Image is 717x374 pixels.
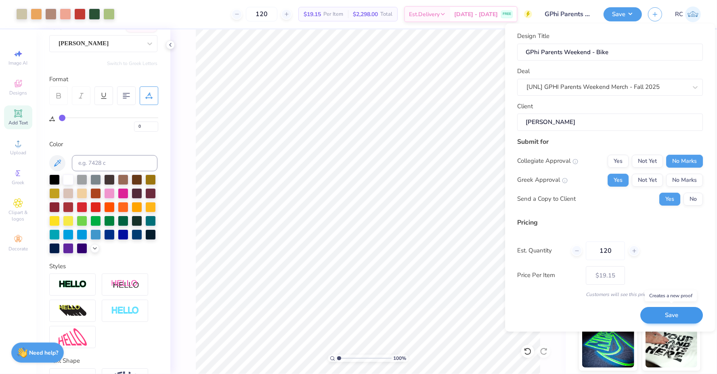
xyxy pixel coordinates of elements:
[72,155,157,171] input: e.g. 7428 c
[659,193,680,206] button: Yes
[517,246,565,255] label: Est. Quantity
[9,90,27,96] span: Designs
[8,120,28,126] span: Add Text
[49,262,157,271] div: Styles
[107,60,157,67] button: Switch to Greek Letters
[517,175,568,185] div: Greek Approval
[517,67,530,76] label: Deal
[59,328,87,346] img: Free Distort
[675,10,683,19] span: RC
[517,271,580,280] label: Price Per Item
[582,327,634,368] img: Glow in the Dark Ink
[640,307,703,324] button: Save
[380,10,392,19] span: Total
[111,306,139,315] img: Negative Space
[517,156,578,166] div: Collegiate Approval
[604,7,642,21] button: Save
[517,113,703,131] input: e.g. Ethan Linker
[353,10,378,19] span: $2,298.00
[323,10,343,19] span: Per Item
[608,174,629,187] button: Yes
[29,349,59,357] strong: Need help?
[59,305,87,317] img: 3d Illusion
[9,60,28,66] span: Image AI
[8,246,28,252] span: Decorate
[4,209,32,222] span: Clipart & logos
[517,32,549,41] label: Design Title
[517,291,703,298] div: Customers will see this price on HQ.
[503,11,511,17] span: FREE
[683,193,703,206] button: No
[517,218,703,227] div: Pricing
[304,10,321,19] span: $19.15
[12,179,25,186] span: Greek
[111,279,139,290] img: Shadow
[632,155,663,168] button: Not Yet
[685,6,701,22] img: Reilly Chin(cm)
[586,242,625,260] input: – –
[632,174,663,187] button: Not Yet
[675,6,701,22] a: RC
[409,10,440,19] span: Est. Delivery
[454,10,498,19] span: [DATE] - [DATE]
[517,194,576,204] div: Send a Copy to Client
[246,7,277,21] input: – –
[59,280,87,289] img: Stroke
[394,355,407,362] span: 100 %
[49,75,158,84] div: Format
[49,140,157,149] div: Color
[646,327,698,368] img: Water based Ink
[666,155,703,168] button: No Marks
[608,155,629,168] button: Yes
[517,102,533,111] label: Client
[517,137,703,147] div: Submit for
[10,149,26,156] span: Upload
[538,6,597,22] input: Untitled Design
[49,356,157,366] div: Text Shape
[666,174,703,187] button: No Marks
[645,290,697,301] div: Creates a new proof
